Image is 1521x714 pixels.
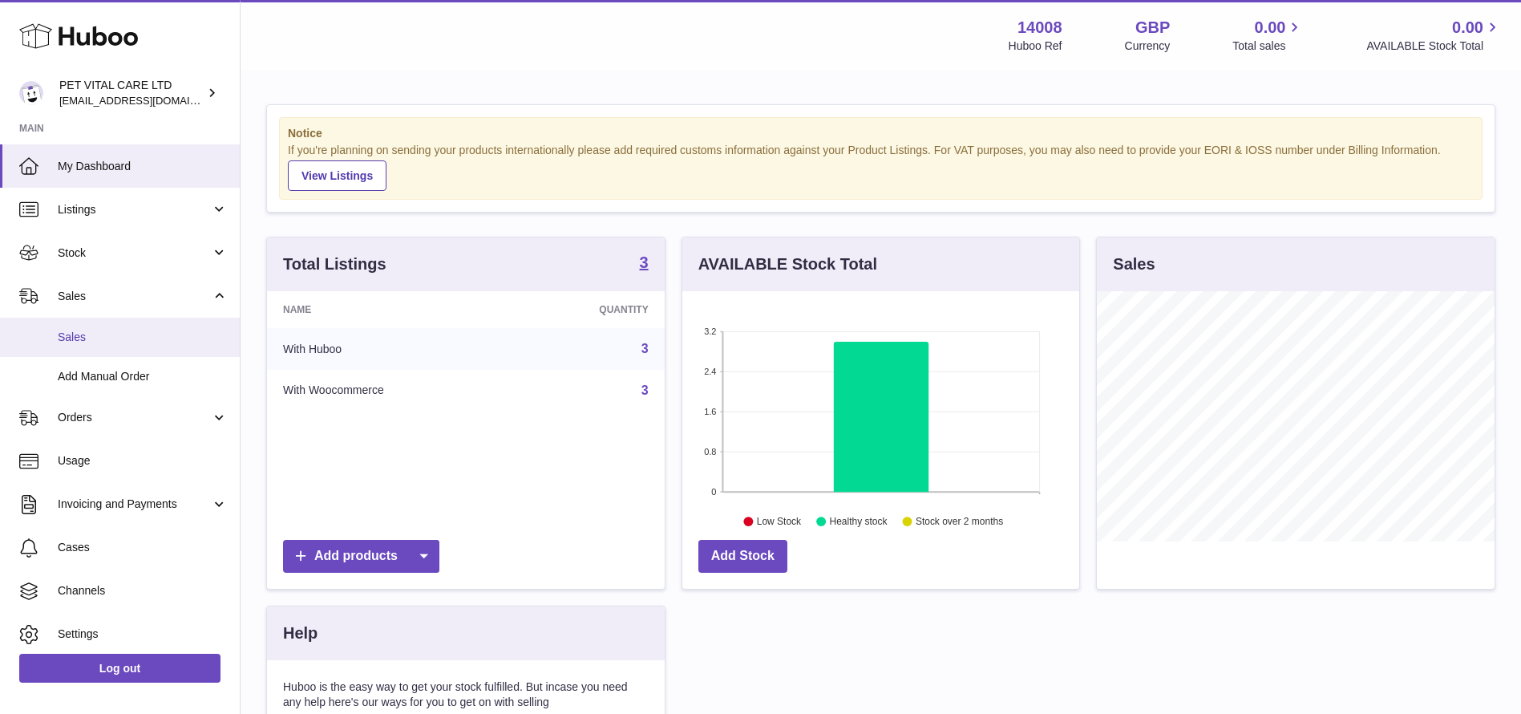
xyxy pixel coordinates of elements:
[1366,39,1502,54] span: AVAILABLE Stock Total
[704,327,716,336] text: 3.2
[58,369,228,384] span: Add Manual Order
[704,407,716,416] text: 1.6
[267,328,514,370] td: With Huboo
[1125,39,1171,54] div: Currency
[757,516,802,527] text: Low Stock
[58,540,228,555] span: Cases
[1135,17,1170,39] strong: GBP
[58,159,228,174] span: My Dashboard
[283,680,649,710] p: Huboo is the easy way to get your stock fulfilled. But incase you need any help here's our ways f...
[1452,17,1483,39] span: 0.00
[514,291,665,328] th: Quantity
[704,447,716,456] text: 0.8
[698,254,877,275] h3: AVAILABLE Stock Total
[829,516,888,527] text: Healthy stock
[1366,17,1502,54] a: 0.00 AVAILABLE Stock Total
[58,627,228,642] span: Settings
[711,487,716,497] text: 0
[288,126,1474,141] strong: Notice
[58,202,211,217] span: Listings
[19,654,220,683] a: Log out
[58,497,211,512] span: Invoicing and Payments
[283,540,439,573] a: Add products
[641,383,649,397] a: 3
[1113,254,1155,275] h3: Sales
[58,330,228,345] span: Sales
[19,81,43,105] img: petvitalcare@gmail.com
[1017,17,1062,39] strong: 14008
[1255,17,1286,39] span: 0.00
[1232,17,1304,54] a: 0.00 Total sales
[916,516,1003,527] text: Stock over 2 months
[288,160,386,191] a: View Listings
[698,540,787,573] a: Add Stock
[1232,39,1304,54] span: Total sales
[58,410,211,425] span: Orders
[1009,39,1062,54] div: Huboo Ref
[267,291,514,328] th: Name
[58,453,228,469] span: Usage
[283,623,318,644] h3: Help
[59,94,236,107] span: [EMAIL_ADDRESS][DOMAIN_NAME]
[58,289,211,304] span: Sales
[704,367,716,376] text: 2.4
[283,254,386,275] h3: Total Listings
[640,254,649,274] a: 3
[640,254,649,270] strong: 3
[267,370,514,412] td: With Woocommerce
[641,342,649,355] a: 3
[58,583,228,598] span: Channels
[58,245,211,261] span: Stock
[288,143,1474,191] div: If you're planning on sending your products internationally please add required customs informati...
[59,78,204,108] div: PET VITAL CARE LTD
